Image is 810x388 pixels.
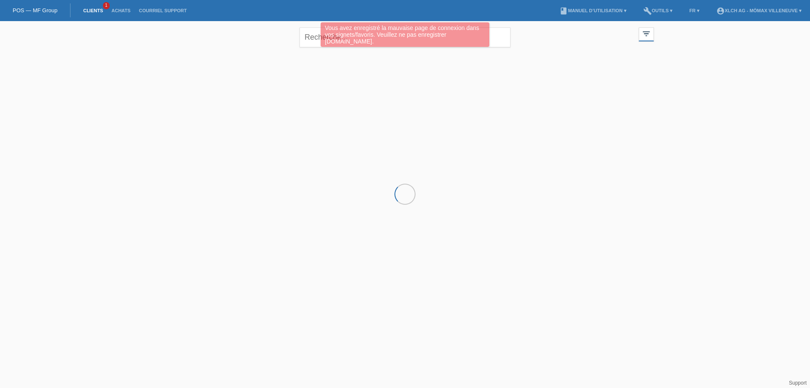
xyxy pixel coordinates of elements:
[559,7,568,15] i: book
[79,8,107,13] a: Clients
[555,8,630,13] a: bookManuel d’utilisation ▾
[643,7,652,15] i: build
[716,7,725,15] i: account_circle
[321,22,489,47] div: Vous avez enregistré la mauvaise page de connexion dans vos signets/favoris. Veuillez ne pas enre...
[789,380,807,386] a: Support
[685,8,704,13] a: FR ▾
[135,8,191,13] a: Courriel Support
[639,8,677,13] a: buildOutils ▾
[712,8,806,13] a: account_circleXLCH AG - Mömax Villeneuve ▾
[107,8,135,13] a: Achats
[103,2,110,9] span: 1
[13,7,57,14] a: POS — MF Group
